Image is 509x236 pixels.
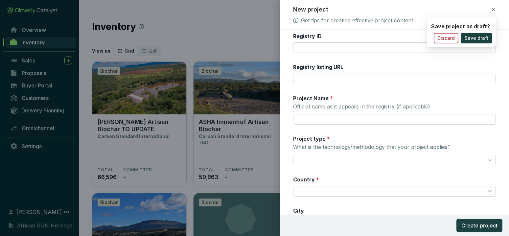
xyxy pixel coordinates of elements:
[293,207,304,214] label: City
[293,95,333,102] label: Project Name
[293,103,430,110] p: Official name as it appears in the registry (if applicable)
[465,35,488,41] span: Save draft
[437,35,455,41] span: Discard
[293,176,319,183] label: Country
[431,23,490,30] p: Save project as draft?
[301,16,413,24] a: Get tips for creating effective project content
[293,144,451,151] p: What is the technology/methodology that your project applies?
[293,33,322,40] label: Registry ID
[461,33,492,43] button: Save draft
[456,219,502,232] button: Create project
[293,135,330,142] label: Project type
[293,5,328,14] h2: New project
[293,63,343,71] label: Registry listing URL
[434,33,458,43] button: Discard
[461,222,497,229] span: Create project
